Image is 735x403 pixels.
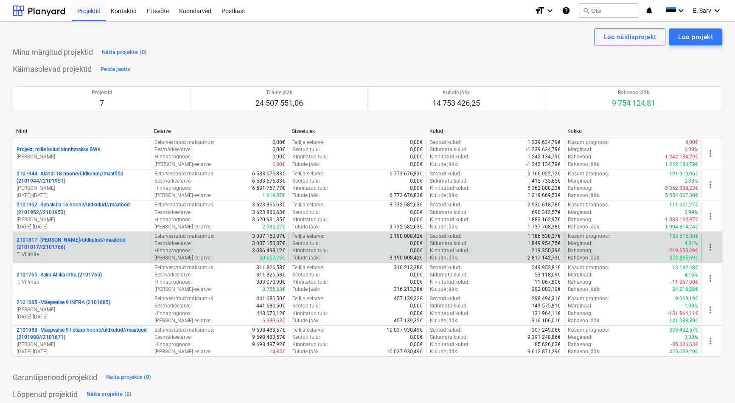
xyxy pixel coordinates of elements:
[252,178,285,185] p: 6 583 676,83€
[17,201,147,231] div: 2101952 -Rabaküla 16 hoone/üldkulud//maatööd (2101952//2101953)[PERSON_NAME][DATE]-[DATE]
[685,178,698,185] p: 2,83%
[568,334,592,341] p: Marginaal :
[430,161,458,168] p: Kulude jääk :
[252,170,285,178] p: 6 583 676,83€
[154,317,212,324] p: [PERSON_NAME]-eelarve :
[568,279,592,286] p: Rahavoog :
[252,185,285,192] p: 6 581 757,77€
[430,341,469,348] p: Kinnitatud kulud :
[272,153,285,161] p: 0,00€
[154,271,192,279] p: Eesmärkeelarve :
[13,47,93,57] p: Minu märgitud projektid
[430,223,458,231] p: Kulude jääk :
[685,139,698,146] p: 0,00€
[292,161,320,168] p: Tulude jääk :
[154,153,192,161] p: Hinnaprognoos :
[568,216,592,223] p: Rahavoog :
[527,185,561,192] p: 5 362 088,23€
[102,48,147,57] div: Näita projekte (0)
[612,89,655,96] p: Rahavoo jääk
[154,264,214,271] p: Eelarvestatud maksumus :
[568,247,592,254] p: Rahavoog :
[430,185,469,192] p: Kinnitatud kulud :
[292,192,320,199] p: Tulude jääk :
[292,178,320,185] p: Seotud tulu :
[262,286,285,293] p: 8 755,68€
[568,341,592,348] p: Rahavoog :
[410,334,423,341] p: 0,00€
[17,201,147,216] p: 2101952 - Rabaküla 16 hoone/üldkulud//maatööd (2101952//2101953)
[603,31,656,42] div: Loo näidisprojekt
[430,209,468,216] p: Sidumata kulud :
[430,327,461,334] p: Seotud kulud :
[390,170,423,178] p: 6 773 676,83€
[154,286,212,293] p: [PERSON_NAME]-eelarve :
[568,170,609,178] p: Kasumiprognoos :
[255,89,303,96] p: Tulude jääk
[568,286,600,293] p: Rahavoo jääk :
[292,310,328,317] p: Kinnitatud tulu :
[430,348,458,355] p: Kulude jääk :
[568,146,592,153] p: Marginaal :
[532,310,561,317] p: 131 964,11€
[252,240,285,247] p: 3 087 150,87€
[568,254,600,262] p: Rahavoo jääk :
[410,185,423,192] p: 0,00€
[17,341,147,348] p: [PERSON_NAME]
[665,223,698,231] p: 1 994 814,24€
[669,28,722,45] button: Loo projekt
[532,327,561,334] p: 307 249,06€
[430,178,468,185] p: Sidumata kulud :
[527,334,561,341] p: 9 391 248,86€
[568,201,609,209] p: Kasumiprognoos :
[17,251,147,258] p: T. Villmäe
[410,178,423,185] p: 0,00€
[292,279,328,286] p: Kinnitatud tulu :
[292,223,320,231] p: Tulude jääk :
[669,233,698,240] p: 153 515,30€
[410,271,423,279] p: 0,00€
[535,6,545,16] i: format_size
[262,192,285,199] p: 1 919,07€
[645,6,654,16] i: notifications
[17,271,102,279] p: 2101765 - Saku Allika infra (2101765)
[579,3,638,18] button: Otsi
[567,128,699,134] div: Kokku
[13,372,97,383] p: Garantiiperioodi projektid
[17,216,147,223] p: [PERSON_NAME]
[669,170,698,178] p: 191 919,06€
[676,6,686,16] i: keyboard_arrow_down
[17,279,147,286] p: T. Villmäe
[705,242,715,252] span: more_vert
[410,279,423,286] p: 0,00€
[154,161,212,168] p: [PERSON_NAME]-eelarve :
[292,348,320,355] p: Tulude jääk :
[430,264,461,271] p: Seotud kulud :
[154,233,214,240] p: Eelarvestatud maksumus :
[252,334,285,341] p: 9 698 483,57€
[394,295,423,302] p: 457 139,32€
[685,271,698,279] p: 4,16%
[665,161,698,168] p: 1 242 134,79€
[693,362,735,403] iframe: Chat Widget
[568,185,592,192] p: Rahavoog :
[17,313,147,321] p: [DATE] - [DATE]
[410,146,423,153] p: 0,00€
[568,317,600,324] p: Rahavoo jääk :
[532,286,561,293] p: 292 003,10€
[430,153,469,161] p: Kinnitatud kulud :
[154,223,212,231] p: [PERSON_NAME]-eelarve :
[154,170,214,178] p: Eelarvestatud maksumus :
[387,348,423,355] p: 10 037 930,49€
[562,6,570,16] i: Abikeskus
[101,65,130,74] div: Peida jaotis
[17,153,147,161] p: [PERSON_NAME]
[678,31,713,42] div: Loo projekt
[17,146,100,153] p: Projekt, mille kulud kinnitatakse BWs
[410,310,423,317] p: 0,00€
[292,185,328,192] p: Kinnitatud tulu :
[154,128,285,134] div: Eelarve
[568,348,600,355] p: Rahavoo jääk :
[664,216,698,223] p: -1 883 162,97€
[583,7,589,14] span: search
